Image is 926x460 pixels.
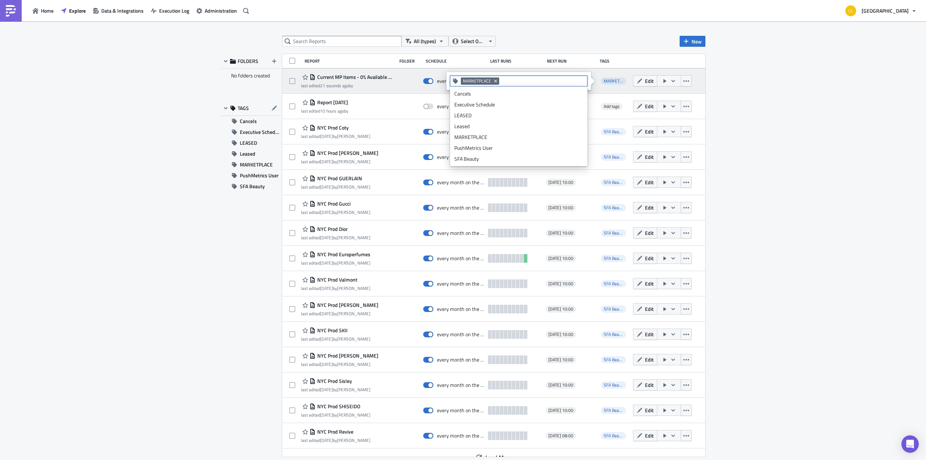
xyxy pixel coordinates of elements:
span: Edit [645,381,654,389]
span: LEASED [240,138,257,148]
span: Report 2025-10-01 [315,99,348,106]
span: Edit [645,153,654,161]
button: Explore [57,5,89,16]
button: Edit [633,405,657,416]
button: Edit [633,177,657,188]
span: [GEOGRAPHIC_DATA] [862,7,909,14]
span: Edit [645,305,654,313]
span: [DATE] 10:00 [548,256,573,261]
span: Add tags [601,103,623,110]
span: SFA Beauty [604,255,625,262]
div: Next Run [547,58,596,64]
time: 2025-09-29T19:37:08Z [320,437,333,444]
span: Explore [69,7,86,14]
div: last edited by [PERSON_NAME] [301,184,370,190]
span: [DATE] 10:00 [548,382,573,388]
div: Cancels [454,90,583,97]
div: last edited by [PERSON_NAME] [301,235,370,240]
span: SFA Beauty [601,229,626,237]
button: All (types) [402,36,449,47]
span: SFA Beauty [604,229,625,236]
span: NYC Prod Tom Ford [315,150,378,156]
span: SFA Beauty [601,305,626,313]
div: Last Runs [490,58,543,64]
span: SFA Beauty [601,432,626,439]
span: [DATE] 10:00 [548,180,573,185]
button: Remove Tag [493,77,499,85]
span: SFA Beauty [601,153,626,161]
div: PushMetrics User [454,144,583,152]
span: SFA Beauty [601,128,626,135]
button: Edit [633,101,657,112]
span: SFA Beauty [604,153,625,160]
span: Edit [645,280,654,287]
span: MARKETPLACE [463,78,491,84]
time: 2025-09-29T19:40:37Z [320,335,333,342]
div: last edited by [PERSON_NAME] [301,210,370,215]
div: MARKETPLACE [454,134,583,141]
span: Edit [645,406,654,414]
span: NYC Prod Revive [315,429,353,435]
span: NYC Prod SHISEIDO [315,403,360,410]
div: every month on the 6th [437,230,485,236]
img: PushMetrics [5,5,17,17]
span: Cancels [240,116,257,127]
span: Edit [645,128,654,135]
div: No folders created [221,69,280,83]
div: last edited by [301,83,393,88]
div: last edited by [PERSON_NAME] [301,286,370,291]
time: 2025-09-29T19:49:31Z [320,158,333,165]
button: Edit [633,75,657,86]
span: SFA Beauty [601,381,626,389]
button: LEASED [221,138,280,148]
span: SFA Beauty [604,280,625,287]
span: NYC Prod SKII [315,327,348,334]
button: Select Owner [449,36,496,47]
span: TAGS [238,105,249,111]
time: 2025-09-29T19:38:43Z [320,386,333,393]
div: every month on the 6th [437,382,485,388]
button: Leased [221,148,280,159]
ul: selectable options [450,86,587,166]
button: [GEOGRAPHIC_DATA] [841,3,921,19]
span: MARKETPLACE [240,159,273,170]
img: Avatar [845,5,857,17]
div: Folder [399,58,422,64]
span: SFA Beauty [240,181,265,192]
a: Administration [193,5,241,16]
button: Cancels [221,116,280,127]
button: Edit [633,126,657,137]
div: last edited by [PERSON_NAME] [301,387,370,392]
span: NYC Prod Europerfumes [315,251,370,258]
span: SFA Beauty [604,331,625,338]
span: NYC Prod Gucci [315,201,351,207]
span: Administration [205,7,237,14]
time: 2025-09-29T19:39:38Z [320,361,333,368]
div: every month on the 6th [437,407,485,414]
span: Edit [645,432,654,439]
span: [DATE] 10:00 [548,332,573,337]
span: [DATE] 08:00 [548,433,573,439]
button: Data & Integrations [89,5,147,16]
span: Edit [645,229,654,237]
span: SFA Beauty [604,356,625,363]
button: SFA Beauty [221,181,280,192]
time: 2025-09-29T19:46:22Z [320,234,333,241]
div: every day [437,78,458,84]
div: Tags [600,58,630,64]
span: Edit [645,356,654,363]
span: PushMetrics User [240,170,279,181]
span: [DATE] 10:00 [548,408,573,413]
span: Current MP Items - 0% Available (test) [315,74,393,80]
span: SFA Beauty [604,381,625,388]
span: NYC Prod GUERLAIN [315,175,362,182]
span: [DATE] 10:00 [548,306,573,312]
div: last edited by [PERSON_NAME] [301,311,378,316]
span: Home [41,7,54,14]
button: Edit [633,329,657,340]
span: [DATE] 10:00 [548,281,573,287]
span: SFA Beauty [604,432,625,439]
span: SFA Beauty [604,407,625,414]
